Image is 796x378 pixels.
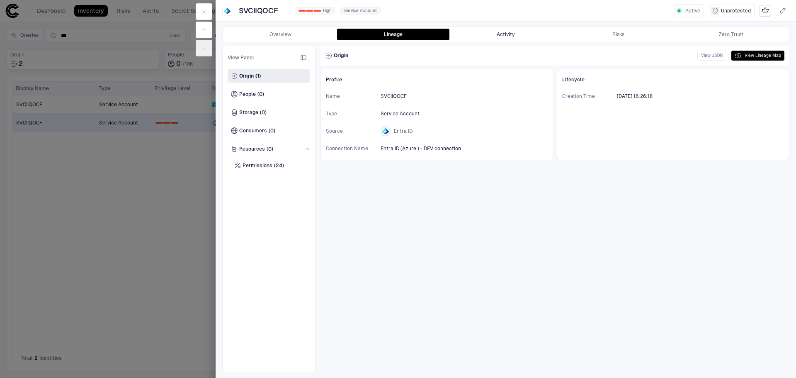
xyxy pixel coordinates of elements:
span: Source [326,128,376,134]
button: Overview [224,29,337,40]
div: 1 [306,10,313,12]
span: (0) [267,146,273,152]
span: [DATE] 16:26:18 [617,93,653,100]
button: View Lineage Map [731,51,784,61]
button: Lineage [337,29,450,40]
span: Entra ID (Azure ) - DEV connection [381,145,461,152]
span: (0) [269,127,275,134]
span: View Panel [228,54,254,61]
button: 9/12/2024 20:26:18 (GMT+00:00 UTC) [615,90,664,103]
span: SVCIIQOCF [381,93,407,100]
div: Resources(0) [228,142,310,156]
span: Storage [239,109,258,116]
button: SVCIIQOCF [379,90,418,103]
span: (1) [255,73,261,79]
div: 0 [298,10,306,12]
button: Entra ID [379,124,424,138]
span: Unprotected [721,7,751,14]
div: Risks [612,31,624,38]
span: (24) [274,162,284,169]
span: Resources [239,146,265,152]
div: Zero Trust [719,31,743,38]
span: Type [326,110,376,117]
div: Mark as Crown Jewel [760,5,771,17]
button: View JSON [697,51,726,61]
span: (0) [260,109,267,116]
button: Service Account [379,107,431,120]
span: Active [685,7,700,14]
button: SVCIIQOCF [237,4,290,17]
span: Connection Name [326,145,376,152]
span: Permissions [243,162,272,169]
span: Origin [334,52,348,59]
span: Creation Time [562,93,612,100]
span: Origin [239,73,254,79]
span: Name [326,93,376,100]
span: Service Account [344,8,377,14]
span: Service Account [381,110,420,117]
div: Profile [326,74,548,85]
div: Lifecycle [562,74,784,85]
span: SVCIIQOCF [239,6,278,16]
div: Entra ID [224,7,231,14]
span: High [323,8,332,14]
button: Entra ID (Azure ) - DEV connection [379,142,473,155]
span: Consumers [239,127,267,134]
div: Entra ID [382,128,389,134]
span: (0) [257,91,264,98]
span: People [239,91,256,98]
button: Activity [449,29,562,40]
div: 2 [314,10,321,12]
div: 9/12/2024 20:26:18 (GMT+00:00 UTC) [617,93,653,100]
span: Entra ID [394,128,413,134]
